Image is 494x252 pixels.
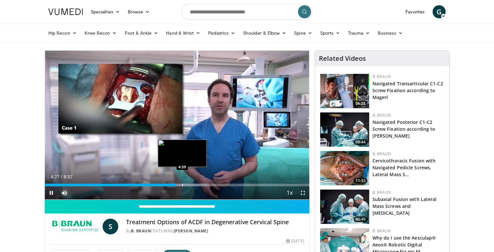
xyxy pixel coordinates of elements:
[316,26,344,40] a: Sports
[131,228,151,234] a: B. Braun
[121,26,162,40] a: Foot & Ankle
[239,26,290,40] a: Shoulder & Elbow
[372,74,391,79] a: B. Braun
[354,178,368,184] span: 11:32
[372,228,391,234] a: B. Braun
[87,5,124,18] a: Specialties
[51,174,59,179] span: 4:27
[290,26,316,40] a: Spine
[320,151,369,185] a: 11:32
[58,186,71,199] button: Mute
[354,101,368,107] span: 06:55
[372,112,391,118] a: B. Braun
[319,55,366,62] h4: Related Videos
[402,5,429,18] a: Favorites
[354,216,368,222] span: 06:49
[61,174,62,179] span: /
[45,186,58,199] button: Pause
[372,158,436,177] a: Cervicothoracic Fusion with Navigated Pedicle Screws, Lateral Mass S…
[126,228,304,234] div: By FEATURING
[344,26,374,40] a: Trauma
[320,151,369,185] img: 48a1d132-3602-4e24-8cc1-5313d187402b.jpg.150x105_q85_crop-smart_upscale.jpg
[354,139,368,145] span: 09:44
[103,219,118,234] a: S
[182,4,312,20] input: Search topics, interventions
[126,219,304,226] h4: Treatment Options of ACDF in Degenerative Cervical Spine
[320,190,369,224] a: 06:49
[320,190,369,224] img: d7edaa70-cf86-4a85-99b9-dc038229caed.jpg.150x105_q85_crop-smart_upscale.jpg
[372,151,391,157] a: B. Braun
[48,8,83,15] img: VuMedi Logo
[44,26,81,40] a: Hip Recon
[158,140,207,167] img: image.jpeg
[64,174,73,179] span: 8:57
[45,51,309,200] video-js: Video Player
[372,80,443,100] a: Navigated Transarticular C1-C2 Screw Fixation according to Magerl
[283,186,296,199] button: Playback Rate
[81,26,121,40] a: Knee Recon
[174,228,208,234] a: [PERSON_NAME]
[433,5,446,18] a: G
[296,186,309,199] button: Fullscreen
[286,238,304,244] div: [DATE]
[372,190,391,195] a: B. Braun
[50,219,100,234] img: B. Braun
[162,26,204,40] a: Hand & Wrist
[320,74,369,108] a: 06:55
[320,112,369,147] a: 09:44
[320,112,369,147] img: 14c2e441-0343-4af7-a441-cf6cc92191f7.jpg.150x105_q85_crop-smart_upscale.jpg
[204,26,239,40] a: Pediatrics
[372,196,437,216] a: Subaxial Fusion with Lateral Mass Screws and [MEDICAL_DATA]
[374,26,407,40] a: Business
[45,184,309,186] div: Progress Bar
[372,119,436,139] a: Navigated Posterior C1-C2 Screw Fixation according to [PERSON_NAME]
[124,5,154,18] a: Browse
[320,74,369,108] img: f8410e01-fc31-46c0-a1b2-4166cf12aee9.jpg.150x105_q85_crop-smart_upscale.jpg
